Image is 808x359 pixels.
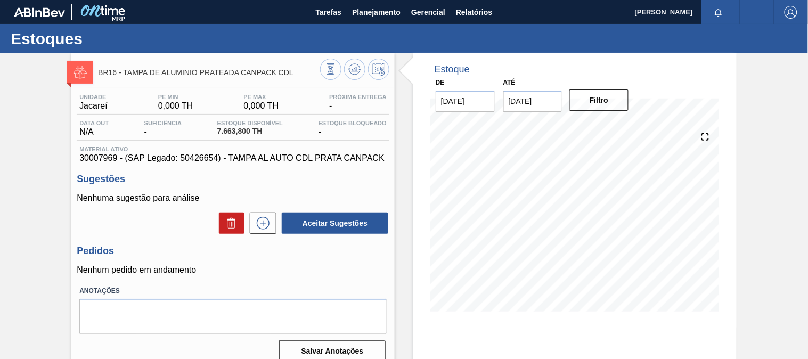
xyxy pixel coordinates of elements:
div: Nova sugestão [244,213,276,234]
button: Programar Estoque [368,59,389,80]
label: Até [503,79,516,86]
span: Próxima Entrega [329,94,387,100]
h3: Pedidos [77,246,389,257]
span: Gerencial [411,6,445,19]
img: Logout [785,6,797,19]
span: Unidade [79,94,107,100]
span: Data out [79,120,109,126]
div: Excluir Sugestões [214,213,244,234]
span: Estoque Disponível [217,120,283,126]
button: Visão Geral dos Estoques [320,59,341,80]
p: Nenhuma sugestão para análise [77,193,389,203]
div: Aceitar Sugestões [276,211,389,235]
span: Jacareí [79,101,107,111]
button: Filtro [569,89,629,111]
h3: Sugestões [77,174,389,185]
span: Material ativo [79,146,387,152]
button: Aceitar Sugestões [282,213,388,234]
input: dd/mm/yyyy [503,91,562,112]
span: 0,000 TH [244,101,279,111]
span: 7.663,800 TH [217,127,283,135]
span: PE MAX [244,94,279,100]
img: TNhmsLtSVTkK8tSr43FrP2fwEKptu5GPRR3wAAAABJRU5ErkJggg== [14,7,65,17]
div: - [316,120,389,137]
div: - [142,120,184,137]
h1: Estoques [11,32,200,45]
span: Relatórios [456,6,492,19]
p: Nenhum pedido em andamento [77,265,389,275]
button: Atualizar Gráfico [344,59,365,80]
span: BR16 - TAMPA DE ALUMÍNIO PRATEADA CANPACK CDL [98,69,320,77]
span: Planejamento [352,6,401,19]
label: De [436,79,445,86]
div: Estoque [435,64,470,75]
input: dd/mm/yyyy [436,91,495,112]
div: - [327,94,389,111]
span: Estoque Bloqueado [319,120,387,126]
label: Anotações [79,283,387,299]
span: PE MIN [158,94,193,100]
button: Notificações [701,5,736,20]
span: Tarefas [315,6,341,19]
span: 30007969 - (SAP Legado: 50426654) - TAMPA AL AUTO CDL PRATA CANPACK [79,153,387,163]
div: N/A [77,120,111,137]
span: 0,000 TH [158,101,193,111]
img: Ícone [74,66,87,79]
span: Suficiência [144,120,182,126]
img: userActions [750,6,763,19]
